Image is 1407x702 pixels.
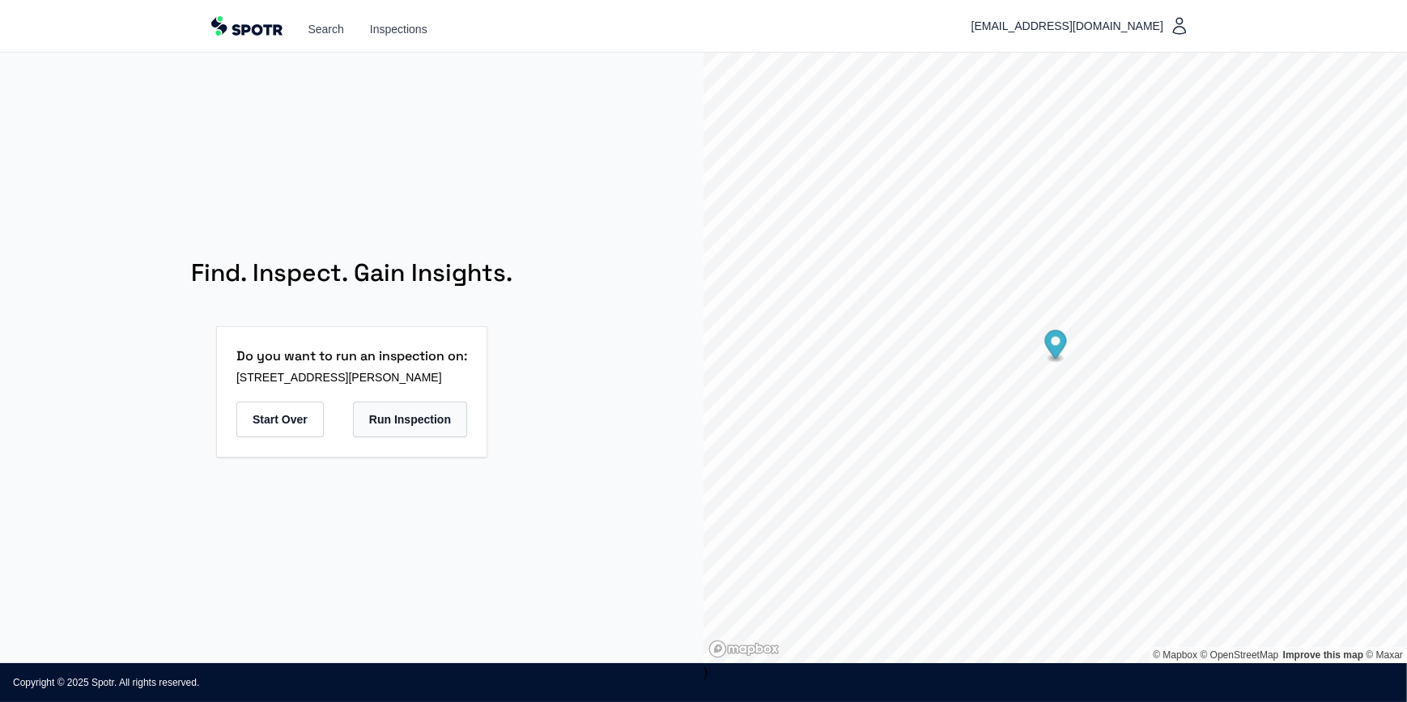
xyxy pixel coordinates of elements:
div: Map marker [1045,330,1067,364]
a: Search [308,21,344,37]
h1: Do you want to run an inspection on: [236,347,467,366]
span: [EMAIL_ADDRESS][DOMAIN_NAME] [971,16,1170,36]
a: Maxar [1366,649,1403,661]
a: Inspections [370,21,427,37]
p: [STREET_ADDRESS][PERSON_NAME] [236,366,467,389]
a: Mapbox [1153,649,1197,661]
button: [EMAIL_ADDRESS][DOMAIN_NAME] [965,10,1196,42]
a: Mapbox homepage [708,640,780,658]
a: OpenStreetMap [1201,649,1279,661]
canvas: Map [703,53,1407,663]
button: Run Inspection [353,402,467,437]
a: Improve this map [1283,649,1363,661]
button: Start Over [236,402,324,437]
h1: Find. Inspect. Gain Insights. [191,245,512,300]
div: ) [703,53,1407,663]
